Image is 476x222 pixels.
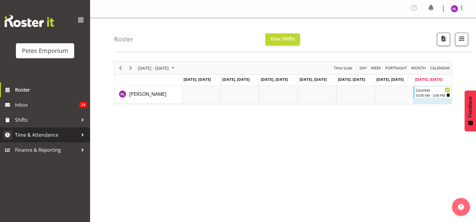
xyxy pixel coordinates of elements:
[137,64,177,72] button: September 01 - 07, 2025
[115,62,126,74] div: Previous
[333,64,353,72] button: Time Scale
[137,64,169,72] span: [DATE] - [DATE]
[359,64,367,72] span: Day
[370,64,382,72] button: Timeline Week
[451,5,458,12] img: abigail-lane11345.jpg
[126,62,136,74] div: Next
[416,87,450,93] div: Counter
[114,36,133,43] h4: Roster
[15,130,78,139] span: Time & Attendance
[333,64,353,72] span: Time Scale
[465,90,476,131] button: Feedback - Show survey
[458,204,464,210] img: help-xxl-2.png
[183,77,211,82] span: [DATE], [DATE]
[182,86,452,104] table: Timeline Week of September 7, 2025
[270,35,295,42] span: Your Shifts
[15,100,79,109] span: Inbox
[114,86,182,104] td: Abigail Lane resource
[299,77,327,82] span: [DATE], [DATE]
[117,64,125,72] button: Previous
[15,145,78,154] span: Finance & Reporting
[429,64,451,72] button: Month
[5,15,54,27] img: Rosterit website logo
[114,61,452,104] div: Timeline Week of September 7, 2025
[15,85,87,94] span: Roster
[411,64,426,72] span: Month
[468,96,473,117] span: Feedback
[22,46,68,55] div: Petes Emporium
[15,115,78,124] span: Shifts
[416,93,450,98] div: 10:00 AM - 5:00 PM
[384,64,408,72] button: Fortnight
[437,33,450,46] button: Download a PDF of the roster according to the set date range.
[455,33,468,46] button: Filter Shifts
[429,64,450,72] span: calendar
[129,91,166,97] span: [PERSON_NAME]
[79,102,87,108] span: 24
[129,90,166,98] a: [PERSON_NAME]
[127,64,135,72] button: Next
[414,87,451,98] div: Abigail Lane"s event - Counter Begin From Sunday, September 7, 2025 at 10:00:00 AM GMT+12:00 Ends...
[415,77,442,82] span: [DATE], [DATE]
[376,77,404,82] span: [DATE], [DATE]
[261,77,288,82] span: [DATE], [DATE]
[385,64,408,72] span: Fortnight
[410,64,427,72] button: Timeline Month
[265,33,300,45] button: Your Shifts
[359,64,368,72] button: Timeline Day
[222,77,250,82] span: [DATE], [DATE]
[370,64,382,72] span: Week
[338,77,365,82] span: [DATE], [DATE]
